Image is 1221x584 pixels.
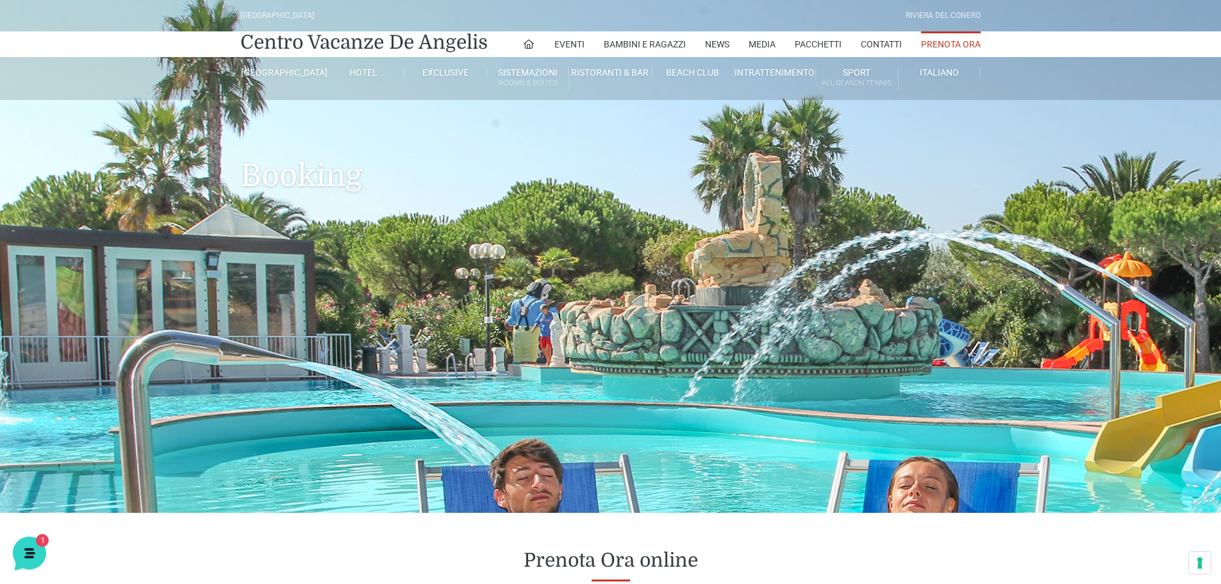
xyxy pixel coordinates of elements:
[652,67,734,78] a: Beach Club
[322,67,404,78] a: Hotel
[10,412,89,441] button: Home
[240,549,981,572] h2: Prenota Ora online
[240,100,981,213] h1: Booking
[167,412,246,441] button: Help
[92,190,179,200] span: Start a Conversation
[816,67,898,90] a: SportAll Season Tennis
[21,233,87,244] span: Find an Answer
[240,67,322,78] a: [GEOGRAPHIC_DATA]
[38,430,60,441] p: Home
[15,138,241,177] a: [PERSON_NAME]Ciao! Benvenuto al [GEOGRAPHIC_DATA]! Come posso aiutarti!4mo ago1
[10,534,49,572] iframe: Customerly Messenger Launcher
[554,31,585,57] a: Eventi
[921,31,981,57] a: Prenota Ora
[21,123,104,133] span: Your Conversations
[207,123,236,133] a: See all
[795,31,842,57] a: Pacchetti
[487,67,569,90] a: SistemazioniRooms & Suites
[199,430,215,441] p: Help
[920,67,959,78] span: Italiano
[160,233,236,244] a: Open Help Center
[110,430,147,441] p: Messages
[405,67,487,78] a: Exclusive
[29,261,210,274] input: Search for an Article...
[54,159,196,172] p: Ciao! Benvenuto al [GEOGRAPHIC_DATA]! Come posso aiutarti!
[705,31,729,57] a: News
[749,31,776,57] a: Media
[204,144,236,155] p: 4mo ago
[1189,552,1211,574] button: Le tue preferenze relative al consenso per le tecnologie di tracciamento
[10,77,215,103] p: La nostra missione è rendere la tua esperienza straordinaria!
[240,29,488,55] a: Centro Vacanze De Angelis
[487,77,569,89] small: Rooms & Suites
[816,77,897,89] small: All Season Tennis
[861,31,902,57] a: Contatti
[240,10,314,22] div: [GEOGRAPHIC_DATA]
[906,10,981,22] div: Riviera Del Conero
[54,144,196,156] span: [PERSON_NAME]
[569,67,651,78] a: Ristoranti & Bar
[604,31,686,57] a: Bambini e Ragazzi
[21,182,236,208] button: Start a Conversation
[128,410,137,419] span: 1
[21,145,46,171] img: light
[899,67,981,78] a: Italiano
[89,412,168,441] button: 1Messages
[734,67,816,78] a: Intrattenimento
[10,10,215,72] h2: Hello from [GEOGRAPHIC_DATA] 👋
[223,159,236,172] span: 1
